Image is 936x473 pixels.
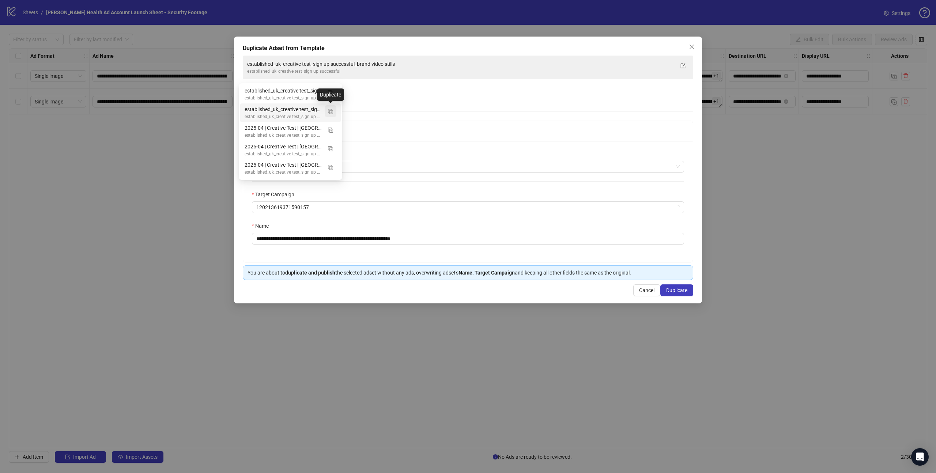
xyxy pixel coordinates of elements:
input: Name [252,233,684,245]
div: You are about to the selected adset without any ads, overwriting adset's and keeping all other fi... [248,269,688,277]
div: established_uk_creative test_sign up successful [245,132,322,139]
div: established_uk_creative test_sign up successful [247,68,674,75]
strong: duplicate and publish [285,270,335,276]
span: close [689,44,695,50]
strong: Name, Target Campaign [458,270,515,276]
div: established_uk_creative test_sign up successful_winner iterations [245,87,322,95]
label: Target Campaign [252,190,299,198]
div: established_uk_creative test_sign up successful [245,169,322,176]
div: 2025-04 | Creative Test | [GEOGRAPHIC_DATA] | sign_up_success | How it feels to use [PERSON_NAME] [245,143,322,151]
button: Duplicate [325,87,336,98]
div: Duplicate [317,88,344,101]
span: Cancel [639,287,654,293]
button: Duplicate [325,161,336,173]
span: 120213619371590157 [256,202,680,213]
div: Adset [252,126,684,136]
div: Duplicate Adset from Template [243,44,693,53]
div: established_uk_creative test_sign up successful_brand video stills [247,60,674,68]
img: Duplicate [328,165,333,170]
div: established_uk_creative test_sign up successful_winner iterations [240,85,341,103]
img: Duplicate [328,146,333,151]
div: established_uk_creative test_sign up successful_brand video stills [240,103,341,122]
div: 2025-04 | Creative Test | UK | sign_up_success | Search Bar Animation [240,159,341,178]
div: Open Intercom Messenger [911,448,929,466]
div: 2025-04 | Creative Test | UK | sign_up_success | How it feels to use Heidi [240,141,341,159]
img: Duplicate [328,128,333,133]
label: Name [252,222,273,230]
div: established_uk_creative test_sign up successful_brand video stills [245,105,322,113]
button: Close [686,41,698,53]
div: established_uk_creative test_sign up successful [245,95,322,102]
span: export [680,63,686,68]
button: Duplicate [325,105,336,117]
div: established_uk_creative test_sign up successful [245,113,322,120]
img: Duplicate [328,109,333,114]
span: Duplicate [666,287,687,293]
button: Duplicate [660,284,693,296]
div: 2025-04 | Creative Test | [GEOGRAPHIC_DATA] | sign_up_success | July Features [245,124,322,132]
button: Duplicate [325,143,336,154]
div: 2025-04 | Creative Test | UK | sign_up_success | Almost Forgot [240,178,341,196]
button: Duplicate [325,124,336,136]
div: 2025-04 | Creative Test | UK | sign_up_success | July Features [240,122,341,141]
div: 2025-04 | Creative Test | [GEOGRAPHIC_DATA] | sign_up_success | Search Bar Animation [245,161,322,169]
div: established_uk_creative test_sign up successful [245,151,322,158]
button: Cancel [633,284,660,296]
